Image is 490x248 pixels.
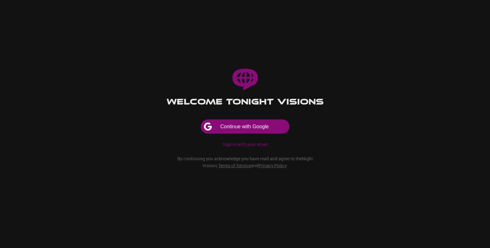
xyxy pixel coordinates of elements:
[232,69,258,90] img: Logo
[218,162,251,169] a: Terms of Service
[258,162,286,169] a: Privacy Policy
[167,97,324,107] h1: Welcome to Night Visions
[222,141,268,148] p: Sign in with your email
[169,155,321,169] h6: By continuing you acknowledge you have read and agree to the Night Visions and .
[204,122,220,131] img: google.svg
[201,119,290,134] button: Continue with Google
